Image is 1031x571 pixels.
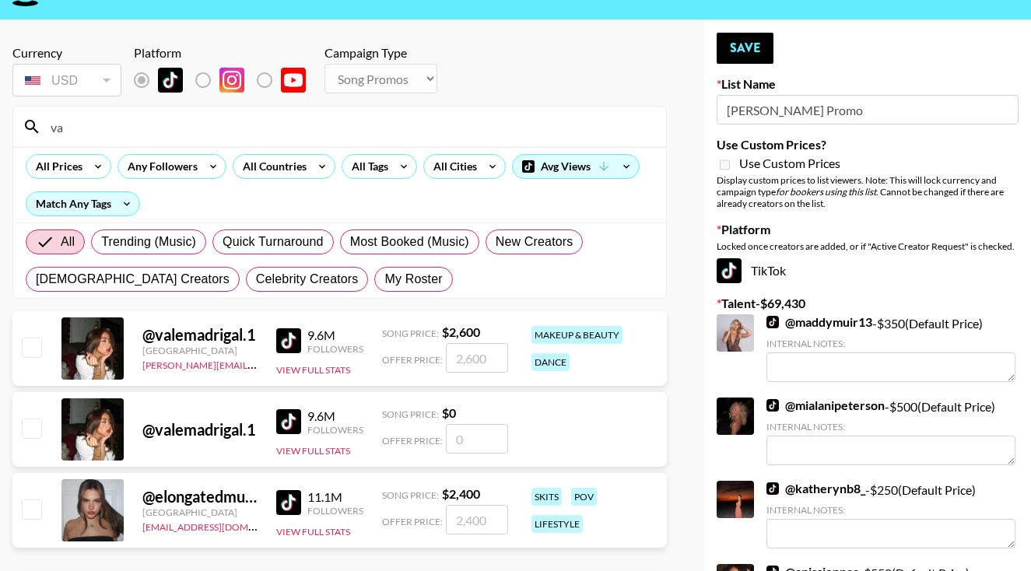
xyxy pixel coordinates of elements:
[717,76,1019,92] label: List Name
[276,526,350,538] button: View Full Stats
[276,445,350,457] button: View Full Stats
[142,345,258,356] div: [GEOGRAPHIC_DATA]
[307,489,363,505] div: 11.1M
[276,328,301,353] img: TikTok
[776,186,876,198] em: for bookers using this list
[382,328,439,339] span: Song Price:
[307,408,363,424] div: 9.6M
[739,156,840,171] span: Use Custom Prices
[142,356,373,371] a: [PERSON_NAME][EMAIL_ADDRESS][DOMAIN_NAME]
[717,258,1019,283] div: TikTok
[233,155,310,178] div: All Countries
[219,68,244,93] img: Instagram
[766,421,1015,433] div: Internal Notes:
[26,192,139,215] div: Match Any Tags
[382,354,443,366] span: Offer Price:
[36,270,230,289] span: [DEMOGRAPHIC_DATA] Creators
[446,343,508,373] input: 2,600
[766,314,1015,382] div: - $ 350 (Default Price)
[766,398,1015,465] div: - $ 500 (Default Price)
[276,364,350,376] button: View Full Stats
[531,326,622,344] div: makeup & beauty
[717,174,1019,209] div: Display custom prices to list viewers. Note: This will lock currency and campaign type . Cannot b...
[513,155,639,178] div: Avg Views
[766,482,779,495] img: TikTok
[766,398,885,413] a: @mialanipeterson
[384,270,442,289] span: My Roster
[442,486,480,501] strong: $ 2,400
[142,420,258,440] div: @ valemadrigal.1
[531,353,570,371] div: dance
[307,424,363,436] div: Followers
[101,233,196,251] span: Trending (Music)
[324,45,437,61] div: Campaign Type
[134,45,318,61] div: Platform
[531,515,583,533] div: lifestyle
[142,325,258,345] div: @ valemadrigal.1
[281,68,306,93] img: YouTube
[142,518,299,533] a: [EMAIL_ADDRESS][DOMAIN_NAME]
[382,489,439,501] span: Song Price:
[142,487,258,506] div: @ elongatedmusk
[766,338,1015,349] div: Internal Notes:
[766,316,779,328] img: TikTok
[766,314,872,330] a: @maddymuir13
[307,328,363,343] div: 9.6M
[766,504,1015,516] div: Internal Notes:
[134,64,318,96] div: Remove selected talent to change platforms
[16,67,118,94] div: USD
[717,296,1019,311] label: Talent - $ 69,430
[446,505,508,534] input: 2,400
[382,516,443,527] span: Offer Price:
[256,270,359,289] span: Celebrity Creators
[717,33,773,64] button: Save
[424,155,480,178] div: All Cities
[41,114,657,139] input: Search by User Name
[717,258,742,283] img: TikTok
[12,61,121,100] div: Remove selected talent to change your currency
[223,233,324,251] span: Quick Turnaround
[276,490,301,515] img: TikTok
[307,505,363,517] div: Followers
[307,343,363,355] div: Followers
[766,399,779,412] img: TikTok
[446,424,508,454] input: 0
[442,405,456,420] strong: $ 0
[717,240,1019,252] div: Locked once creators are added, or if "Active Creator Request" is checked.
[350,233,469,251] span: Most Booked (Music)
[276,409,301,434] img: TikTok
[766,481,865,496] a: @katherynb8_
[12,45,121,61] div: Currency
[571,488,597,506] div: pov
[382,408,439,420] span: Song Price:
[342,155,391,178] div: All Tags
[717,222,1019,237] label: Platform
[442,324,480,339] strong: $ 2,600
[717,137,1019,152] label: Use Custom Prices?
[118,155,201,178] div: Any Followers
[496,233,573,251] span: New Creators
[158,68,183,93] img: TikTok
[766,481,1015,548] div: - $ 250 (Default Price)
[382,435,443,447] span: Offer Price:
[26,155,86,178] div: All Prices
[531,488,562,506] div: skits
[61,233,75,251] span: All
[142,506,258,518] div: [GEOGRAPHIC_DATA]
